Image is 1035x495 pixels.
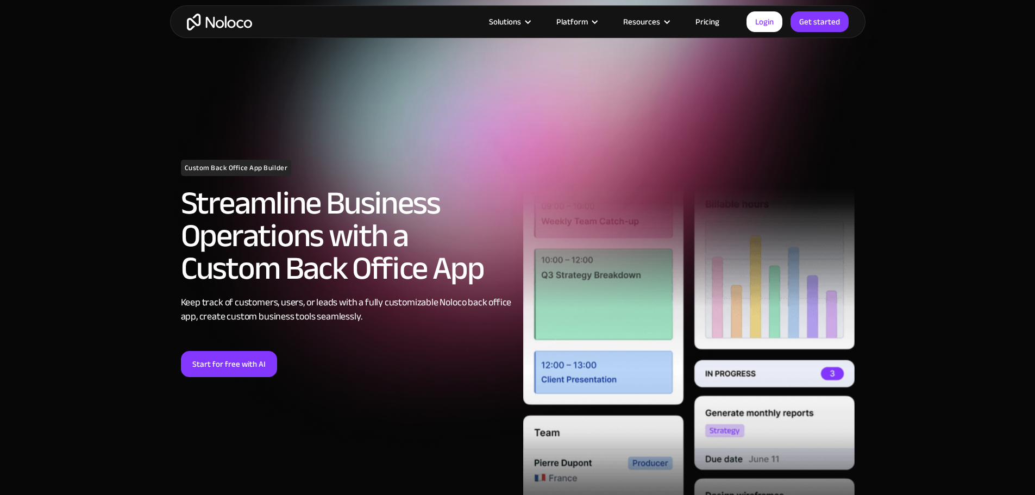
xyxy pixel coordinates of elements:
[181,160,292,176] h1: Custom Back Office App Builder
[187,14,252,30] a: home
[543,15,610,29] div: Platform
[791,11,849,32] a: Get started
[556,15,588,29] div: Platform
[682,15,733,29] a: Pricing
[475,15,543,29] div: Solutions
[181,351,277,377] a: Start for free with AI
[610,15,682,29] div: Resources
[181,296,512,324] div: Keep track of customers, users, or leads with a fully customizable Noloco back office app, create...
[623,15,660,29] div: Resources
[181,187,512,285] h2: Streamline Business Operations with a Custom Back Office App
[747,11,782,32] a: Login
[489,15,521,29] div: Solutions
